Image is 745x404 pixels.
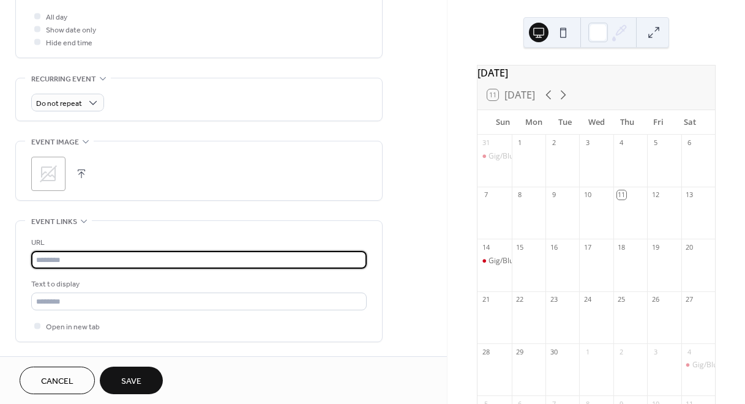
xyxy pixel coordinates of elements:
div: 16 [549,242,558,252]
span: Hide end time [46,37,92,50]
div: 14 [481,242,490,252]
span: Show date only [46,24,96,37]
div: Text to display [31,278,364,291]
div: 4 [617,138,626,148]
div: 26 [651,295,660,304]
div: URL [31,236,364,249]
span: Recurring event [31,73,96,86]
span: Open in new tab [46,321,100,334]
div: 8 [515,190,525,200]
div: Gig/BluesyLand [489,151,542,162]
span: Cancel [41,375,73,388]
div: 17 [583,242,592,252]
div: 29 [515,347,525,356]
div: 5 [651,138,660,148]
span: Event links [31,215,77,228]
div: 22 [515,295,525,304]
div: 1 [515,138,525,148]
div: 7 [481,190,490,200]
span: All day [46,11,67,24]
span: Save [121,375,141,388]
div: Mon [519,110,550,135]
div: Thu [612,110,643,135]
div: Gig/BluesyLand [489,256,542,266]
div: 20 [685,242,694,252]
button: Save [100,367,163,394]
div: 23 [549,295,558,304]
div: 18 [617,242,626,252]
div: 2 [549,138,558,148]
div: Sun [487,110,519,135]
div: Fri [643,110,674,135]
div: 6 [685,138,694,148]
div: Gig/BluesyLand [681,360,715,370]
div: Sat [674,110,705,135]
div: 31 [481,138,490,148]
span: Event image [31,136,79,149]
div: Gig/BluesyLand [477,256,511,266]
div: 21 [481,295,490,304]
div: 1 [583,347,592,356]
div: 19 [651,242,660,252]
div: ; [31,157,66,191]
div: 10 [583,190,592,200]
button: Cancel [20,367,95,394]
div: 3 [651,347,660,356]
div: 3 [583,138,592,148]
div: 24 [583,295,592,304]
div: 25 [617,295,626,304]
div: [DATE] [477,65,715,80]
div: Wed [581,110,612,135]
div: 27 [685,295,694,304]
div: 15 [515,242,525,252]
div: 28 [481,347,490,356]
div: Tue [550,110,581,135]
div: 12 [651,190,660,200]
div: Gig/BluesyLand [477,151,511,162]
div: 30 [549,347,558,356]
div: 4 [685,347,694,356]
div: 13 [685,190,694,200]
div: 2 [617,347,626,356]
div: 11 [617,190,626,200]
span: Do not repeat [36,97,82,111]
div: 9 [549,190,558,200]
